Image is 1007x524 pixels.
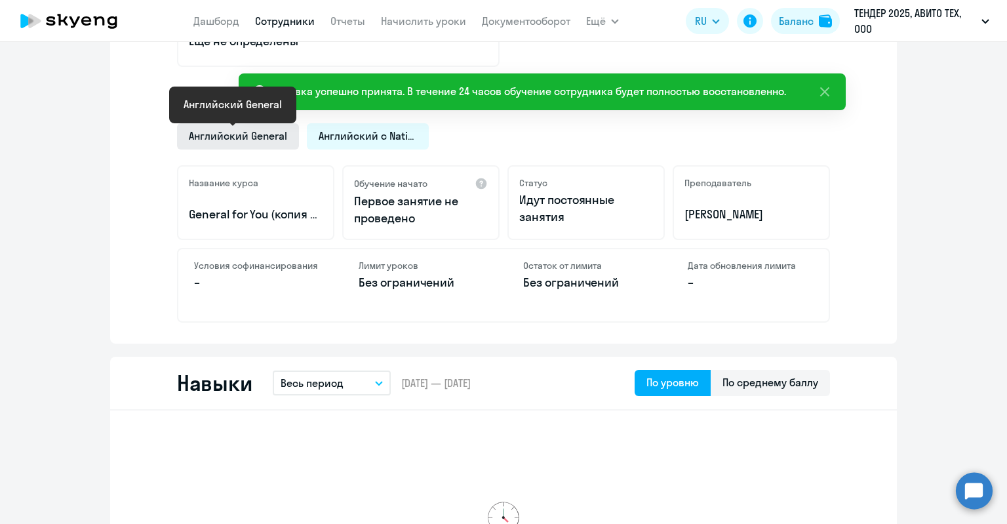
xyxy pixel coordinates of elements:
div: Заявка успешно принята. В течение 24 часов обучение сотрудника будет полностью восстановленно. [278,83,786,99]
a: Дашборд [193,14,239,28]
p: Весь период [281,375,344,391]
span: RU [695,13,707,29]
button: RU [686,8,729,34]
h5: Обучение начато [354,178,427,190]
h5: Статус [519,177,547,189]
h5: Преподаватель [684,177,751,189]
p: – [194,274,319,291]
p: – [688,274,813,291]
div: По уровню [646,374,699,390]
a: Начислить уроки [381,14,466,28]
div: Английский General [184,96,282,112]
span: Ещё [586,13,606,29]
a: Отчеты [330,14,365,28]
a: Документооборот [482,14,570,28]
button: Балансbalance [771,8,840,34]
button: Весь период [273,371,391,395]
a: Сотрудники [255,14,315,28]
button: Ещё [586,8,619,34]
h4: Лимит уроков [359,260,484,272]
p: Без ограничений [359,274,484,291]
p: General for You (копия general) [189,206,323,223]
h5: Название курса [189,177,258,189]
span: [DATE] — [DATE] [401,376,471,390]
h4: Дата обновления лимита [688,260,813,272]
h2: Навыки [177,370,252,396]
span: Английский General [189,129,287,143]
h4: Условия софинансирования [194,260,319,272]
span: Английский с Native [319,129,417,143]
div: Баланс [779,13,814,29]
img: balance [819,14,832,28]
p: Первое занятие не проведено [354,193,488,227]
p: Без ограничений [523,274,648,291]
p: ТЕНДЕР 2025, АВИТО ТЕХ, ООО [854,5,976,37]
h4: Остаток от лимита [523,260,648,272]
p: Идут постоянные занятия [519,191,653,226]
div: По среднему баллу [722,374,818,390]
button: ТЕНДЕР 2025, АВИТО ТЕХ, ООО [848,5,996,37]
p: [PERSON_NAME] [684,206,818,223]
